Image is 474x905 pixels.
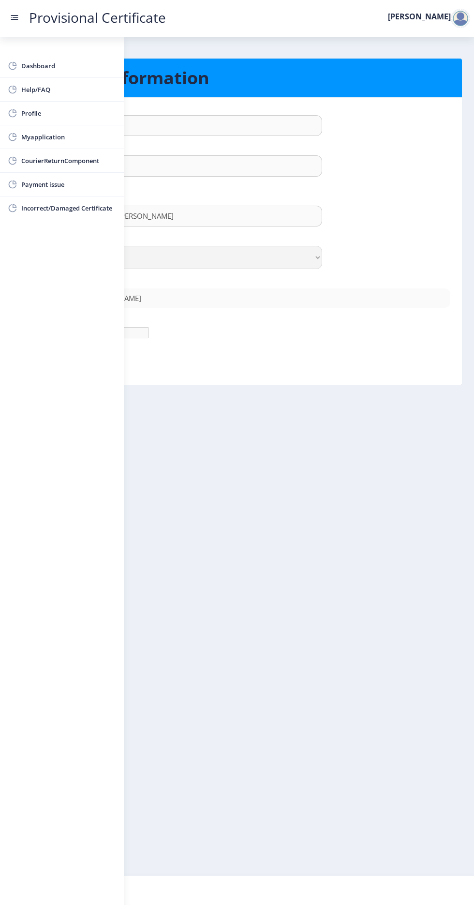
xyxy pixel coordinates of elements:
[16,106,458,115] div: First Name :
[19,13,176,23] a: Provisional Certificate
[21,131,116,143] span: Myapplication
[16,317,458,327] div: Mobile Number :
[24,66,450,90] h1: Personal Information
[16,236,458,246] div: Gender :
[21,202,116,214] span: Incorrect/Damaged Certificate
[21,60,116,72] span: Dashboard
[16,186,458,206] div: Full Name : (As on marksheet)
[388,13,451,20] label: [PERSON_NAME]
[21,179,116,190] span: Payment issue
[21,155,116,166] span: CourierReturnComponent
[21,84,116,95] span: Help/FAQ
[16,279,458,288] div: Email :
[21,107,116,119] span: Profile
[16,146,458,155] div: Last Name:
